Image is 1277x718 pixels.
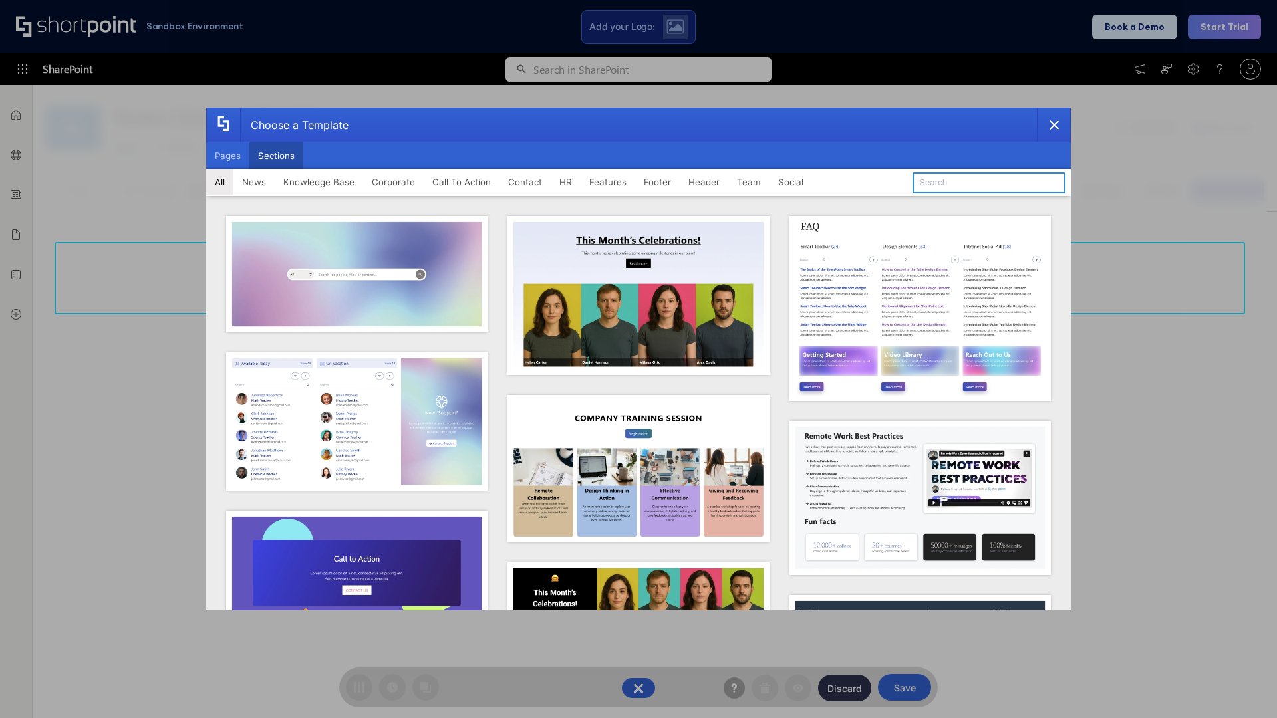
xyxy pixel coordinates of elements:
[206,169,233,195] button: All
[206,142,249,169] button: Pages
[551,169,581,195] button: HR
[1210,654,1277,718] iframe: Chat Widget
[424,169,499,195] button: Call To Action
[770,169,812,195] button: Social
[233,169,275,195] button: News
[635,169,680,195] button: Footer
[728,169,770,195] button: Team
[581,169,635,195] button: Features
[499,169,551,195] button: Contact
[249,142,303,169] button: Sections
[913,172,1065,193] input: Search
[206,108,1071,610] div: template selector
[680,169,728,195] button: Header
[240,108,349,142] div: Choose a Template
[363,169,424,195] button: Corporate
[275,169,363,195] button: Knowledge Base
